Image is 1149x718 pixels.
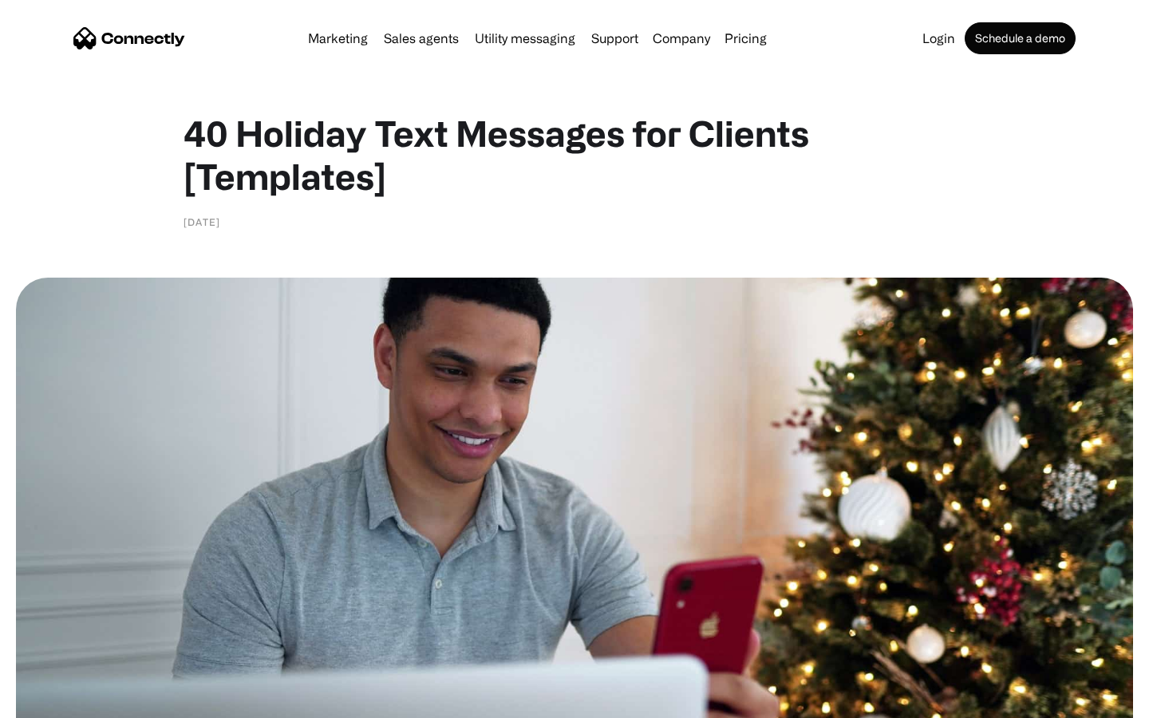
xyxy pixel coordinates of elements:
div: Company [653,27,710,49]
a: Pricing [718,32,773,45]
a: Marketing [302,32,374,45]
a: Login [916,32,961,45]
a: Schedule a demo [965,22,1076,54]
ul: Language list [32,690,96,712]
a: Support [585,32,645,45]
h1: 40 Holiday Text Messages for Clients [Templates] [184,112,965,198]
div: [DATE] [184,214,220,230]
aside: Language selected: English [16,690,96,712]
a: Utility messaging [468,32,582,45]
a: Sales agents [377,32,465,45]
